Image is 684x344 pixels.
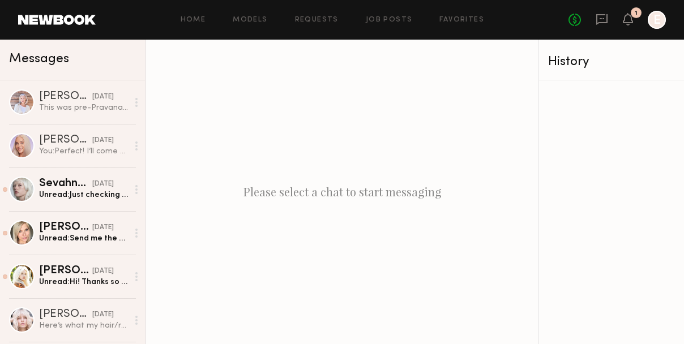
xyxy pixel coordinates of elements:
div: [PERSON_NAME] [39,309,92,320]
div: Unread: Just checking in. Haven’t heard anything back from you on IG [39,190,128,200]
div: [DATE] [92,222,114,233]
div: [DATE] [92,266,114,277]
div: [PERSON_NAME] [39,222,92,233]
a: Requests [295,16,339,24]
span: Messages [9,53,69,66]
div: [PERSON_NAME] [39,265,92,277]
div: [DATE] [92,135,114,146]
a: E [648,11,666,29]
div: [DATE] [92,309,114,320]
div: You: Perfect! I’ll come up now [39,146,128,157]
div: This was pre-Pravana which has several years of virgin hair [39,102,128,113]
div: Unread: Hi! Thanks so much for reaching out! Unfortunately I am not available that day [39,277,128,287]
a: Home [181,16,206,24]
div: [PERSON_NAME] [39,91,92,102]
a: Job Posts [366,16,413,24]
div: [DATE] [92,92,114,102]
div: Please select a chat to start messaging [146,40,538,344]
div: Unread: Send me the details and I’ll be there on the 10th! Looking forward to it! [39,233,128,244]
a: Models [233,16,267,24]
div: History [548,55,675,68]
div: 1 [635,10,638,16]
a: Favorites [439,16,484,24]
div: [DATE] [92,179,114,190]
div: Sevahna d. [39,178,92,190]
div: [PERSON_NAME] [39,135,92,146]
div: Here’s what my hair/roots look like right now for reference :) [39,320,128,331]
